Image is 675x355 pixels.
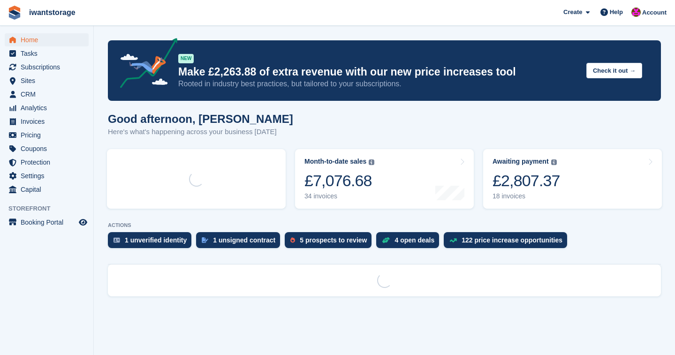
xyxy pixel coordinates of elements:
[5,101,89,114] a: menu
[178,65,579,79] p: Make £2,263.88 of extra revenue with our new price increases tool
[551,159,557,165] img: icon-info-grey-7440780725fd019a000dd9b08b2336e03edf1995a4989e88bcd33f0948082b44.svg
[21,128,77,142] span: Pricing
[202,237,208,243] img: contract_signature_icon-13c848040528278c33f63329250d36e43548de30e8caae1d1a13099fd9432cc5.svg
[563,8,582,17] span: Create
[462,236,562,244] div: 122 price increase opportunities
[213,236,275,244] div: 1 unsigned contract
[642,8,667,17] span: Account
[25,5,79,20] a: iwantstorage
[178,79,579,89] p: Rooted in industry best practices, but tailored to your subscriptions.
[304,192,374,200] div: 34 invoices
[483,149,662,209] a: Awaiting payment £2,807.37 18 invoices
[21,216,77,229] span: Booking Portal
[449,238,457,242] img: price_increase_opportunities-93ffe204e8149a01c8c9dc8f82e8f89637d9d84a8eef4429ea346261dce0b2c0.svg
[108,222,661,228] p: ACTIONS
[108,127,293,137] p: Here's what's happening across your business [DATE]
[21,169,77,182] span: Settings
[108,113,293,125] h1: Good afternoon, [PERSON_NAME]
[631,8,641,17] img: Jonathan
[21,156,77,169] span: Protection
[304,171,374,190] div: £7,076.68
[8,204,93,213] span: Storefront
[493,192,560,200] div: 18 invoices
[610,8,623,17] span: Help
[5,128,89,142] a: menu
[77,217,89,228] a: Preview store
[493,158,549,166] div: Awaiting payment
[21,101,77,114] span: Analytics
[114,237,120,243] img: verify_identity-adf6edd0f0f0b5bbfe63781bf79b02c33cf7c696d77639b501bdc392416b5a36.svg
[21,60,77,74] span: Subscriptions
[21,183,77,196] span: Capital
[196,232,285,253] a: 1 unsigned contract
[21,74,77,87] span: Sites
[5,216,89,229] a: menu
[21,47,77,60] span: Tasks
[178,54,194,63] div: NEW
[444,232,572,253] a: 122 price increase opportunities
[21,33,77,46] span: Home
[376,232,444,253] a: 4 open deals
[5,47,89,60] a: menu
[304,158,366,166] div: Month-to-date sales
[493,171,560,190] div: £2,807.37
[112,38,178,91] img: price-adjustments-announcement-icon-8257ccfd72463d97f412b2fc003d46551f7dbcb40ab6d574587a9cd5c0d94...
[21,115,77,128] span: Invoices
[5,115,89,128] a: menu
[8,6,22,20] img: stora-icon-8386f47178a22dfd0bd8f6a31ec36ba5ce8667c1dd55bd0f319d3a0aa187defe.svg
[5,156,89,169] a: menu
[290,237,295,243] img: prospect-51fa495bee0391a8d652442698ab0144808aea92771e9ea1ae160a38d050c398.svg
[586,63,642,78] button: Check it out →
[5,169,89,182] a: menu
[300,236,367,244] div: 5 prospects to review
[394,236,434,244] div: 4 open deals
[5,142,89,155] a: menu
[285,232,376,253] a: 5 prospects to review
[295,149,474,209] a: Month-to-date sales £7,076.68 34 invoices
[108,232,196,253] a: 1 unverified identity
[369,159,374,165] img: icon-info-grey-7440780725fd019a000dd9b08b2336e03edf1995a4989e88bcd33f0948082b44.svg
[21,88,77,101] span: CRM
[5,183,89,196] a: menu
[5,60,89,74] a: menu
[5,88,89,101] a: menu
[5,74,89,87] a: menu
[21,142,77,155] span: Coupons
[382,237,390,243] img: deal-1b604bf984904fb50ccaf53a9ad4b4a5d6e5aea283cecdc64d6e3604feb123c2.svg
[125,236,187,244] div: 1 unverified identity
[5,33,89,46] a: menu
